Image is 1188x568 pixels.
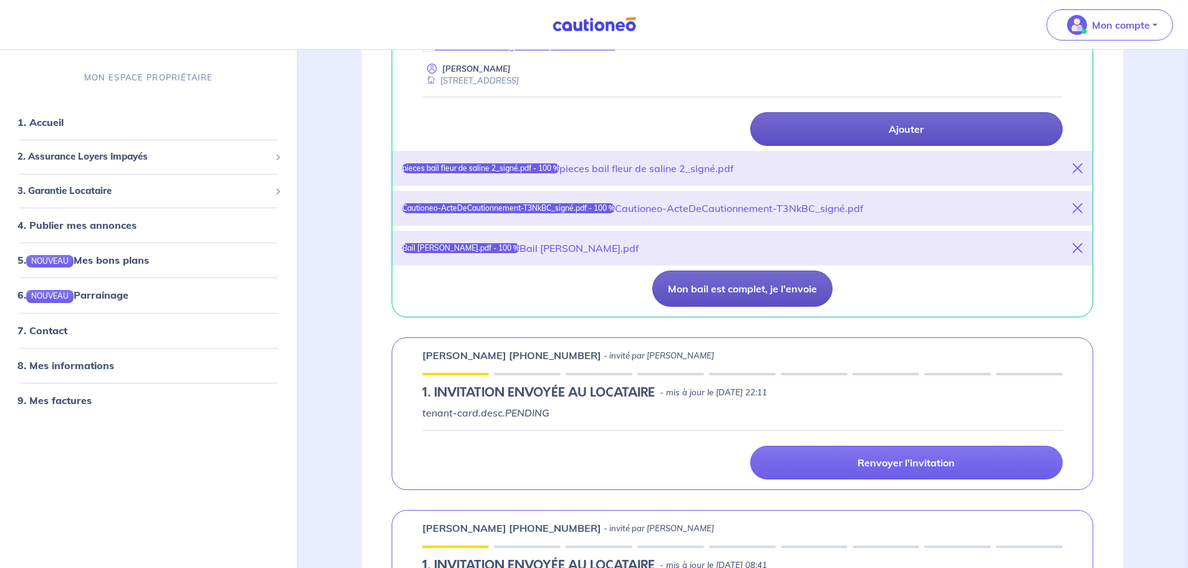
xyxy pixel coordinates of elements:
[604,522,714,535] p: - invité par [PERSON_NAME]
[402,243,519,253] div: Bail [PERSON_NAME].pdf - 100 %
[1073,243,1083,253] i: close-button-title
[551,39,615,52] a: voir le contrat
[5,318,292,343] div: 7. Contact
[17,184,270,198] span: 3. Garantie Locataire
[857,456,955,469] p: Renvoyer l'invitation
[17,359,114,372] a: 8. Mes informations
[652,271,833,307] button: Mon bail est complet, je l'envoie
[559,161,734,176] div: pieces bail fleur de saline 2_signé.pdf
[5,248,292,272] div: 5.NOUVEAUMes bons plans
[17,116,64,128] a: 1. Accueil
[750,446,1063,479] a: Renvoyer l'invitation
[889,123,924,135] p: Ajouter
[422,385,655,400] h5: 1.︎ INVITATION ENVOYÉE AU LOCATAIRE
[548,17,641,32] img: Cautioneo
[1073,203,1083,213] i: close-button-title
[5,213,292,238] div: 4. Publier mes annonces
[422,521,601,536] p: [PERSON_NAME] [PHONE_NUMBER]
[5,388,292,413] div: 9. Mes factures
[615,201,864,216] div: Cautioneo-ActeDeCautionnement-T3NkBC_signé.pdf
[5,353,292,378] div: 8. Mes informations
[435,39,549,52] a: Voir l'accord de garantie
[422,39,615,52] em: 📄 ,
[442,63,511,75] p: [PERSON_NAME]
[5,179,292,203] div: 3. Garantie Locataire
[422,405,1063,420] p: tenant-card.desc.PENDING
[422,348,601,363] p: [PERSON_NAME] [PHONE_NUMBER]
[5,110,292,135] div: 1. Accueil
[604,350,714,362] p: - invité par [PERSON_NAME]
[17,394,92,407] a: 9. Mes factures
[5,282,292,307] div: 6.NOUVEAUParrainage
[519,241,639,256] div: Bail [PERSON_NAME].pdf
[17,254,149,266] a: 5.NOUVEAUMes bons plans
[1067,15,1087,35] img: illu_account_valid_menu.svg
[17,289,128,301] a: 6.NOUVEAUParrainage
[660,387,767,399] p: - mis à jour le [DATE] 22:11
[402,163,559,173] div: pieces bail fleur de saline 2_signé.pdf - 100 %
[5,145,292,169] div: 2. Assurance Loyers Impayés
[402,203,615,213] div: Cautioneo-ActeDeCautionnement-T3NkBC_signé.pdf - 100 %
[1046,9,1173,41] button: illu_account_valid_menu.svgMon compte
[17,150,270,164] span: 2. Assurance Loyers Impayés
[17,219,137,231] a: 4. Publier mes annonces
[1073,163,1083,173] i: close-button-title
[1092,17,1150,32] p: Mon compte
[84,72,213,84] p: MON ESPACE PROPRIÉTAIRE
[17,324,67,337] a: 7. Contact
[422,75,519,87] div: [STREET_ADDRESS]
[422,385,1063,400] div: state: PENDING, Context: IN-LANDLORD
[750,112,1063,146] a: Ajouter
